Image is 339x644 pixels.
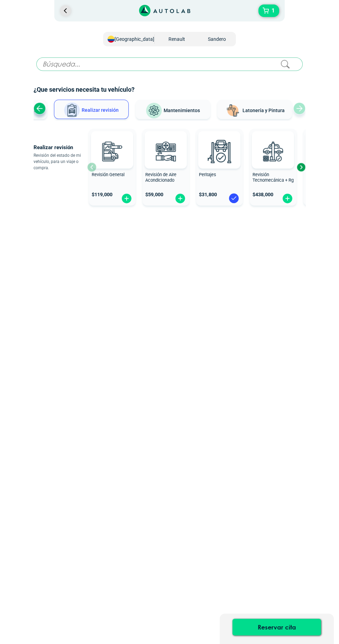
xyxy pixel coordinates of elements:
button: 1 [258,4,279,17]
span: [GEOGRAPHIC_DATA] [114,34,154,44]
p: Realizar revisión [34,143,87,152]
span: Revisión Tecnomecánica + Rg [253,172,294,183]
button: Latonería y Pintura [217,100,292,119]
span: SANDERO [204,34,228,44]
a: Link al sitio de autolab [139,7,191,13]
img: blue-check.svg [228,193,239,204]
span: Mantenimientos [164,108,200,113]
p: Revisión del estado de mi vehículo, para un viaje o compra. [34,152,87,171]
span: $ 119,000 [92,192,112,198]
img: aire_acondicionado-v3.svg [150,136,181,166]
span: $ 59,000 [145,192,163,198]
button: Revisión Tecnomecánica + Rg $438,000 [250,129,296,206]
span: Revisión General [92,172,125,177]
input: Búsqueda... [36,57,303,71]
span: $ 438,000 [253,192,273,198]
span: Peritajes [199,172,216,177]
div: Next slide [296,162,306,172]
span: Latonería y Pintura [242,108,285,113]
img: AD0BCuuxAAAAAElFTkSuQmCC [155,133,176,153]
button: Mantenimientos [136,100,210,119]
img: fi_plus-circle2.svg [121,193,132,204]
h2: ¿Que servicios necesita tu vehículo? [34,85,306,94]
span: 1 [270,5,276,17]
img: AD0BCuuxAAAAAElFTkSuQmCC [263,133,283,153]
button: Peritajes $31,800 [196,129,243,206]
span: Revisión de Aire Acondicionado [145,172,176,183]
img: peritaje-v3.svg [204,136,235,166]
img: Latonería y Pintura [225,102,241,119]
img: AD0BCuuxAAAAAElFTkSuQmCC [209,133,230,153]
img: Flag of COLOMBIA [108,36,114,43]
img: Mantenimientos [146,102,162,119]
span: Realizar revisión [82,107,119,113]
img: AD0BCuuxAAAAAElFTkSuQmCC [102,133,122,153]
img: revision_general-v3.svg [97,136,127,166]
span: $ 31,800 [199,192,217,198]
img: revision_tecno_mecanica-v3.svg [258,136,288,166]
button: Revisión General $119,000 [89,129,136,206]
img: Realizar revisión [64,102,80,119]
img: fi_plus-circle2.svg [175,193,186,204]
img: fi_plus-circle2.svg [282,193,293,204]
span: RENAULT [160,34,194,44]
button: Reservar cita [232,619,321,635]
button: Revisión de Aire Acondicionado $59,000 [143,129,189,206]
div: Previous slide [34,102,46,115]
button: Realizar revisión [54,100,129,119]
a: Ir al paso anterior [60,5,71,16]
